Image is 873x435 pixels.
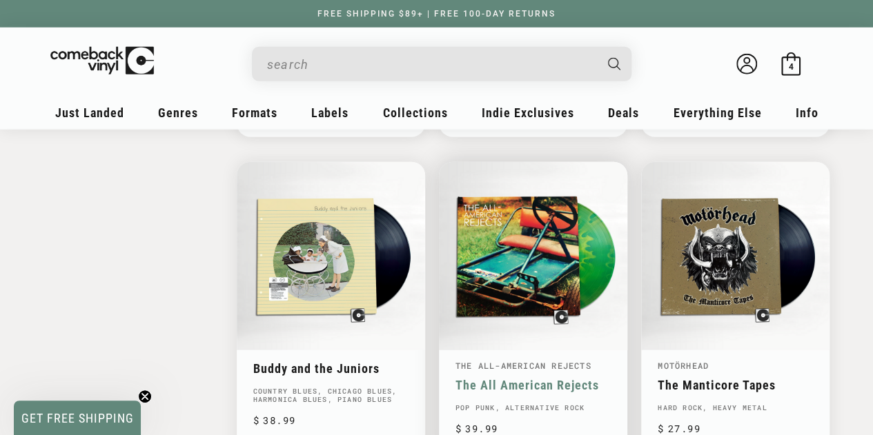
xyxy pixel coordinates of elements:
span: Just Landed [55,105,124,120]
button: Close teaser [138,390,152,403]
span: Formats [232,105,277,120]
a: The Manticore Tapes [658,378,813,392]
span: Indie Exclusives [482,105,574,120]
a: FREE SHIPPING $89+ | FREE 100-DAY RETURNS [304,9,569,19]
input: When autocomplete results are available use up and down arrows to review and enter to select [267,50,594,79]
span: 4 [788,62,793,72]
span: Deals [608,105,639,120]
span: Genres [158,105,198,120]
div: Search [252,47,631,81]
span: Labels [311,105,349,120]
a: Buddy and the Juniors [253,361,409,376]
a: The All American Rejects [455,378,611,392]
a: Motörhead [658,360,709,371]
span: Collections [383,105,448,120]
a: The All-American Rejects [455,360,591,371]
span: Info [796,105,818,120]
span: GET FREE SHIPPING [21,411,134,425]
button: Search [596,47,633,81]
div: GET FREE SHIPPINGClose teaser [14,401,141,435]
span: Everything Else [673,105,761,120]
